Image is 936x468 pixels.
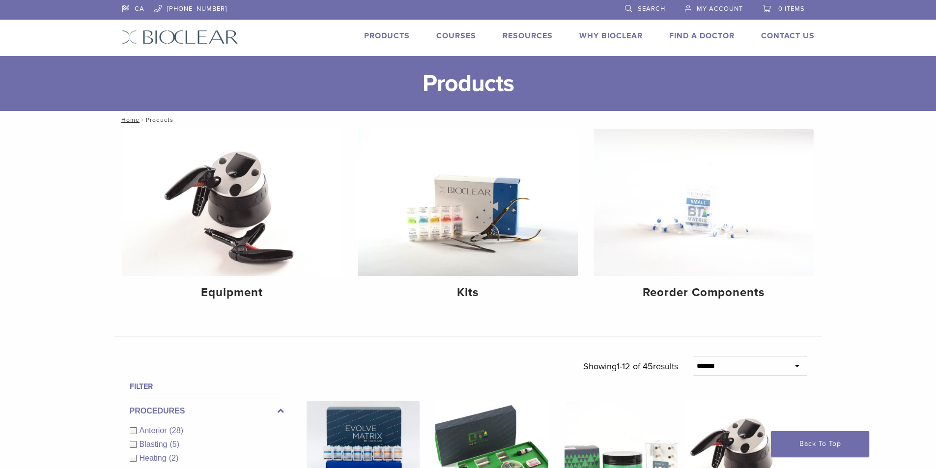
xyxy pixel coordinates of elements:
h4: Reorder Components [601,284,806,302]
a: Home [118,116,140,123]
span: 1-12 of 45 [617,361,653,372]
img: Reorder Components [594,129,814,276]
span: Anterior [140,426,170,435]
span: My Account [697,5,743,13]
span: Blasting [140,440,170,448]
a: Find A Doctor [669,31,735,41]
a: Kits [358,129,578,308]
a: Why Bioclear [579,31,643,41]
span: (28) [170,426,183,435]
p: Showing results [583,356,678,377]
span: / [140,117,146,122]
span: Search [638,5,665,13]
a: Resources [503,31,553,41]
a: Back To Top [771,431,869,457]
nav: Products [114,111,822,129]
span: (2) [169,454,179,462]
h4: Kits [366,284,570,302]
img: Equipment [122,129,342,276]
a: Equipment [122,129,342,308]
img: Kits [358,129,578,276]
a: Products [364,31,410,41]
span: Heating [140,454,169,462]
span: (5) [170,440,179,448]
label: Procedures [130,405,284,417]
a: Courses [436,31,476,41]
a: Reorder Components [594,129,814,308]
h4: Filter [130,381,284,392]
img: Bioclear [122,30,238,44]
span: 0 items [778,5,805,13]
h4: Equipment [130,284,335,302]
a: Contact Us [761,31,815,41]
